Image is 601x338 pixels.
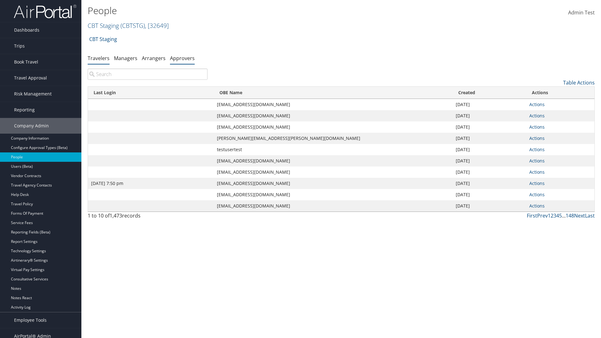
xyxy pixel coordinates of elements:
td: [DATE] [453,155,526,166]
a: Actions [529,101,545,107]
td: [DATE] [453,178,526,189]
a: CBT Staging [89,33,117,45]
a: Actions [529,158,545,164]
a: Actions [529,113,545,119]
a: Managers [114,55,137,62]
span: Risk Management [14,86,52,102]
input: Search [88,69,208,80]
td: [EMAIL_ADDRESS][DOMAIN_NAME] [214,121,453,133]
a: Actions [529,124,545,130]
span: Admin Test [568,9,595,16]
th: Last Login: activate to sort column ascending [88,87,214,99]
a: Actions [529,192,545,197]
a: Last [585,212,595,219]
td: [DATE] [453,200,526,212]
span: Reporting [14,102,35,118]
td: [EMAIL_ADDRESS][DOMAIN_NAME] [214,155,453,166]
td: testusertest [214,144,453,155]
div: 1 to 10 of records [88,212,208,223]
a: 3 [553,212,556,219]
a: Approvers [170,55,195,62]
a: Actions [529,180,545,186]
span: 1,473 [110,212,122,219]
td: [EMAIL_ADDRESS][DOMAIN_NAME] [214,166,453,178]
td: [DATE] [453,121,526,133]
td: [DATE] [453,166,526,178]
td: [EMAIL_ADDRESS][DOMAIN_NAME] [214,110,453,121]
td: [DATE] [453,144,526,155]
a: Arrangers [142,55,166,62]
th: Actions [526,87,594,99]
span: … [562,212,566,219]
td: [DATE] [453,133,526,144]
span: Employee Tools [14,312,47,328]
td: [EMAIL_ADDRESS][DOMAIN_NAME] [214,200,453,212]
span: Dashboards [14,22,39,38]
a: Table Actions [563,79,595,86]
td: [EMAIL_ADDRESS][DOMAIN_NAME] [214,99,453,110]
h1: People [88,4,426,17]
a: Actions [529,146,545,152]
td: [DATE] 7:50 pm [88,178,214,189]
a: 2 [551,212,553,219]
a: First [527,212,537,219]
th: OBE Name: activate to sort column ascending [214,87,453,99]
a: Prev [537,212,548,219]
span: Trips [14,38,25,54]
td: [DATE] [453,110,526,121]
a: Next [574,212,585,219]
span: , [ 32649 ] [145,21,169,30]
td: [EMAIL_ADDRESS][DOMAIN_NAME] [214,189,453,200]
span: Travel Approval [14,70,47,86]
a: Actions [529,135,545,141]
a: Admin Test [568,3,595,23]
th: Created: activate to sort column ascending [453,87,526,99]
a: 5 [559,212,562,219]
a: Travelers [88,55,110,62]
a: CBT Staging [88,21,169,30]
td: [PERSON_NAME][EMAIL_ADDRESS][PERSON_NAME][DOMAIN_NAME] [214,133,453,144]
span: Book Travel [14,54,38,70]
span: Company Admin [14,118,49,134]
a: Actions [529,203,545,209]
a: 4 [556,212,559,219]
img: airportal-logo.png [14,4,76,19]
td: [EMAIL_ADDRESS][DOMAIN_NAME] [214,178,453,189]
a: Actions [529,169,545,175]
a: 148 [566,212,574,219]
span: ( CBTSTG ) [121,21,145,30]
td: [DATE] [453,99,526,110]
td: [DATE] [453,189,526,200]
a: 1 [548,212,551,219]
